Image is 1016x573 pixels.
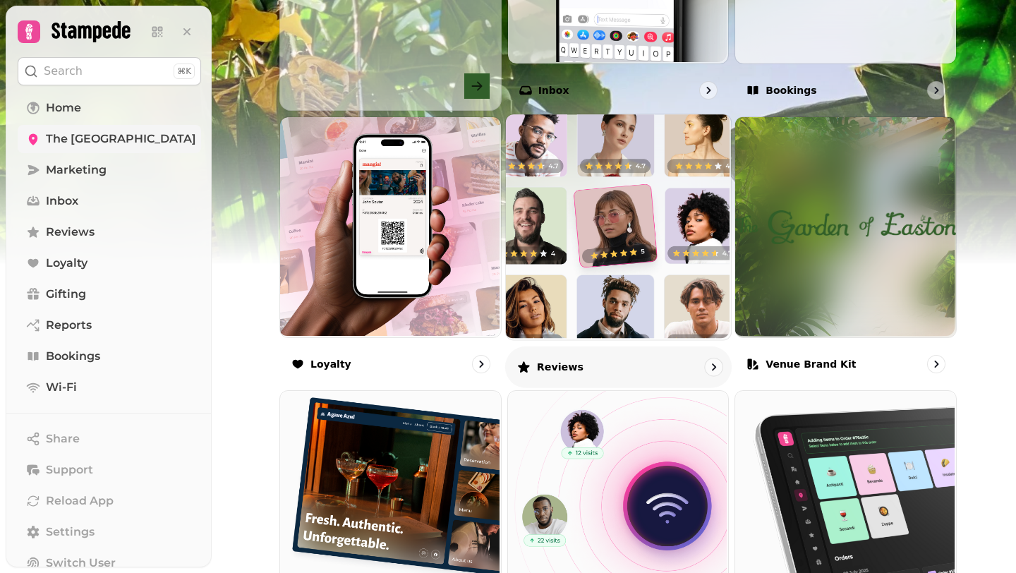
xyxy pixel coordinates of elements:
[279,116,502,385] a: LoyaltyLoyalty
[18,280,201,308] a: Gifting
[46,379,77,396] span: Wi-Fi
[46,555,116,572] span: Switch User
[766,357,856,371] p: Venue brand kit
[766,83,816,97] p: Bookings
[18,156,201,184] a: Marketing
[505,114,732,387] a: ReviewsReviews
[18,425,201,453] button: Share
[706,359,720,373] svg: go to
[46,348,100,365] span: Bookings
[46,162,107,179] span: Marketing
[18,373,201,402] a: Wi-Fi
[18,518,201,546] a: Settings
[46,131,196,147] span: The [GEOGRAPHIC_DATA]
[46,255,87,272] span: Loyalty
[18,249,201,277] a: Loyalty
[474,357,488,371] svg: go to
[18,57,201,85] button: Search⌘K
[929,357,943,371] svg: go to
[18,187,201,215] a: Inbox
[538,83,569,97] p: Inbox
[18,94,201,122] a: Home
[504,113,729,338] img: Reviews
[46,193,78,210] span: Inbox
[46,462,93,478] span: Support
[734,116,957,385] a: Venue brand kitVenue brand kit
[18,342,201,370] a: Bookings
[929,83,943,97] svg: go to
[46,524,95,541] span: Settings
[18,218,201,246] a: Reviews
[46,99,81,116] span: Home
[46,286,86,303] span: Gifting
[46,493,114,509] span: Reload App
[46,430,80,447] span: Share
[701,83,715,97] svg: go to
[18,311,201,339] a: Reports
[310,357,351,371] p: Loyalty
[279,116,500,337] img: Loyalty
[44,63,83,80] p: Search
[536,359,583,373] p: Reviews
[174,64,195,79] div: ⌘K
[18,487,201,515] button: Reload App
[18,456,201,484] button: Support
[46,317,92,334] span: Reports
[18,125,201,153] a: The [GEOGRAPHIC_DATA]
[735,117,956,338] img: aHR0cHM6Ly9maWxlcy5zdGFtcGVkZS5haS9jMDI2ZjdhYi1iNzMzLTQ5NWYtYjFlZC1lZTQ3MWM1MDhhZTYvbWVkaWEvOTY3N...
[46,224,95,241] span: Reviews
